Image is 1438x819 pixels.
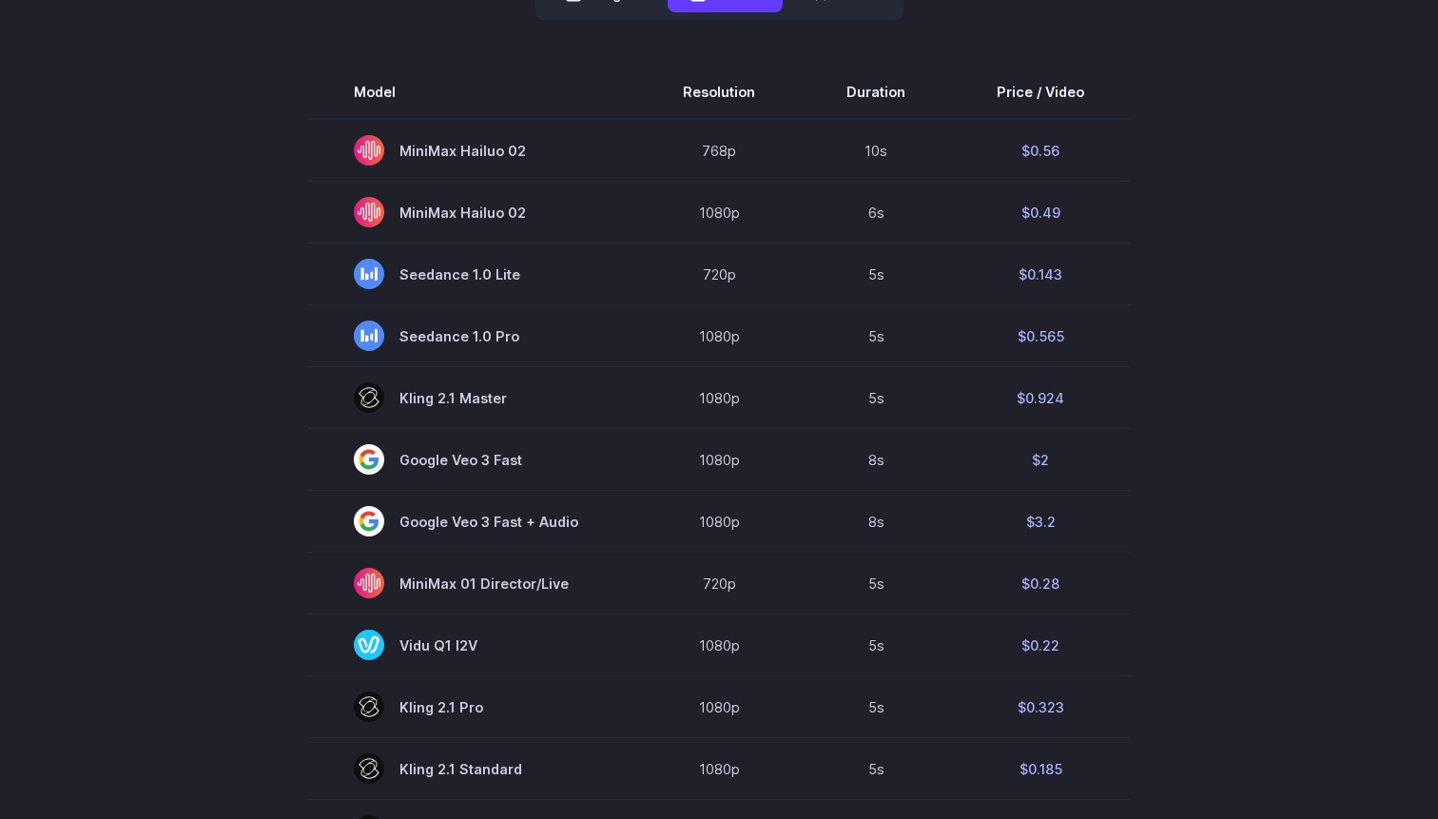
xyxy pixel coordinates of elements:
span: MiniMax 01 Director/Live [354,568,592,598]
td: 1080p [637,491,801,553]
span: Google Veo 3 Fast + Audio [354,506,592,536]
td: 5s [801,305,951,367]
span: Google Veo 3 Fast [354,444,592,475]
th: Price / Video [951,66,1130,119]
td: $0.924 [951,367,1130,429]
td: 8s [801,429,951,491]
span: Seedance 1.0 Pro [354,321,592,351]
th: Model [308,66,637,119]
td: 1080p [637,182,801,244]
td: $0.323 [951,676,1130,738]
td: 5s [801,614,951,676]
td: $0.22 [951,614,1130,676]
td: 1080p [637,738,801,800]
td: $2 [951,429,1130,491]
td: $3.2 [951,491,1130,553]
td: 1080p [637,429,801,491]
td: 6s [801,182,951,244]
span: Vidu Q1 I2V [354,630,592,660]
td: 1080p [637,614,801,676]
td: 8s [801,491,951,553]
td: $0.49 [951,182,1130,244]
span: Kling 2.1 Master [354,382,592,413]
td: 5s [801,367,951,429]
th: Resolution [637,66,801,119]
td: $0.56 [951,119,1130,182]
td: 768p [637,119,801,182]
td: 1080p [637,676,801,738]
span: MiniMax Hailuo 02 [354,135,592,166]
span: Seedance 1.0 Lite [354,259,592,289]
td: 1080p [637,367,801,429]
td: 5s [801,553,951,614]
th: Duration [801,66,951,119]
td: $0.28 [951,553,1130,614]
td: $0.185 [951,738,1130,800]
td: 5s [801,244,951,305]
td: 5s [801,738,951,800]
td: 1080p [637,305,801,367]
td: 720p [637,553,801,614]
td: 5s [801,676,951,738]
span: Kling 2.1 Standard [354,753,592,784]
td: 720p [637,244,801,305]
span: MiniMax Hailuo 02 [354,197,592,227]
span: Kling 2.1 Pro [354,692,592,722]
td: 10s [801,119,951,182]
td: $0.565 [951,305,1130,367]
td: $0.143 [951,244,1130,305]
